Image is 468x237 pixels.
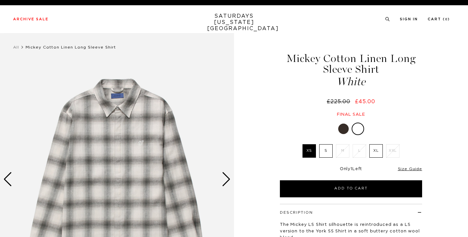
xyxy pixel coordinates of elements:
[279,53,423,87] h1: Mickey Cotton Linen Long Sleeve Shirt
[279,112,423,117] div: Final sale
[351,167,352,171] span: 1
[428,17,450,21] a: Cart (0)
[222,172,231,187] div: Next slide
[26,45,116,49] span: Mickey Cotton Linen Long Sleeve Shirt
[280,211,313,214] button: Description
[398,167,422,171] a: Size Guide
[445,18,448,21] small: 0
[319,144,333,158] label: S
[400,17,418,21] a: Sign In
[13,17,49,21] a: Archive Sale
[355,99,375,104] span: £45.00
[280,180,422,197] button: Add to Cart
[3,172,12,187] div: Previous slide
[280,167,422,172] div: Only Left
[279,76,423,87] span: White
[302,144,316,158] label: XS
[13,45,19,49] a: All
[207,13,261,32] a: SATURDAYS[US_STATE][GEOGRAPHIC_DATA]
[327,99,353,104] del: £225.00
[369,144,383,158] label: XL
